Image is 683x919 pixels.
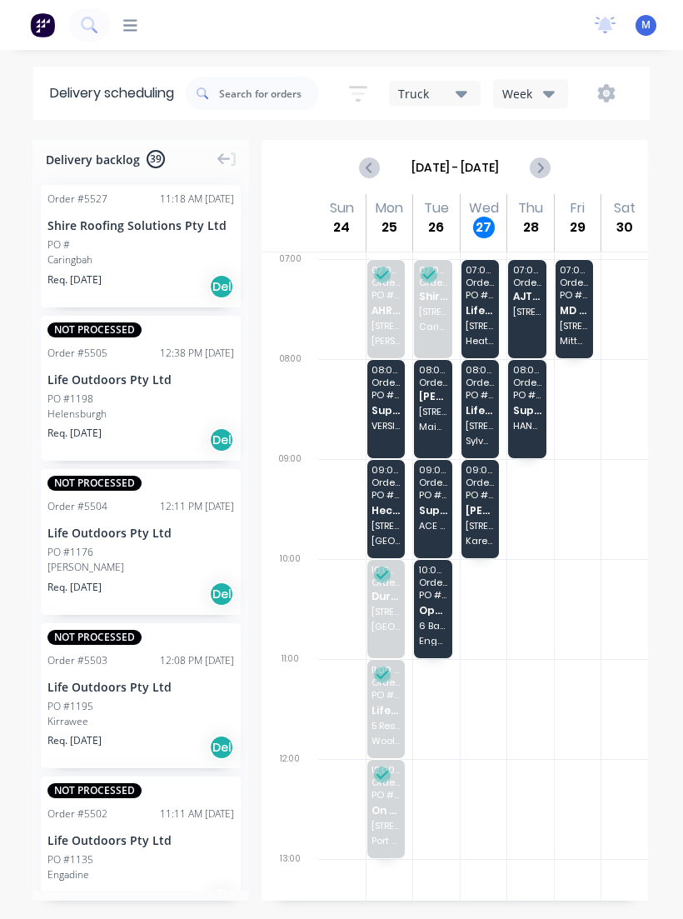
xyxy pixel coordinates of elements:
span: Life Outdoors Pty Ltd [466,305,494,316]
span: VERSICLAD PICK UP [371,421,400,431]
div: Del [209,427,234,452]
span: 12:00 - 13:00 [371,765,400,775]
span: 08:00 - 09:00 [371,365,400,375]
div: Week [502,85,551,102]
span: 10:00 - 11:00 [419,565,447,575]
span: AHRI Services [371,305,400,316]
span: 08:00 - 09:00 [466,365,494,375]
span: Life Outdoors Pty Ltd [371,705,400,716]
span: [GEOGRAPHIC_DATA] [371,536,400,546]
span: 5 Restormel St [371,721,400,731]
span: MD Roofing NSW Pty Ltd [560,305,588,316]
span: Order # 5466 [371,277,400,287]
div: Shire Roofing Solutions Pty Ltd [47,217,234,234]
span: PO # MU846 [560,290,588,300]
button: Week [493,79,568,108]
span: Supplier Pick Ups [419,505,447,516]
div: 08:00 [262,351,318,451]
div: 25 [378,217,400,238]
span: 07:00 - 08:00 [560,265,588,275]
span: [PERSON_NAME] Building Services [419,391,447,402]
span: Supplier Pick Ups [371,405,400,416]
span: Order # 5200 [371,677,400,687]
span: Order # 5568 [560,277,588,287]
span: Order # 5490 [371,777,400,787]
div: Helensburgh [47,407,234,422]
div: Del [209,582,234,607]
span: Sylvania [466,436,494,446]
div: 11:00 [262,651,318,751]
div: Order # 5504 [47,499,107,514]
span: 09:00 - 10:00 [371,465,400,475]
div: Order # 5527 [47,192,107,207]
span: 09:00 - 10:00 [466,465,494,475]
span: 10:00 - 11:00 [371,565,400,575]
span: 09:00 - 10:00 [419,465,447,475]
span: PO # PICK UP FROM HANDYMAN TIMBER [513,390,541,400]
span: [STREET_ADDRESS] [466,521,494,531]
div: [PERSON_NAME] [47,560,234,575]
div: Fri [571,200,585,217]
div: 12:08 PM [DATE] [160,653,234,668]
span: [STREET_ADDRESS] [371,521,400,531]
span: Shire Roofing Solutions Pty Ltd [419,291,447,302]
span: ACE GUTTERS - [GEOGRAPHIC_DATA] [419,521,447,531]
div: Truck [398,85,461,102]
div: 28 [520,217,541,238]
div: Order # 5502 [47,807,107,822]
span: 07:00 - 08:00 [419,265,447,275]
div: Delivery scheduling [33,67,186,120]
div: 10:00 [262,551,318,651]
span: Order # 5526 [419,277,447,287]
span: Order # 5201 [466,377,494,387]
div: 11:18 AM [DATE] [160,192,234,207]
div: 12:38 PM [DATE] [160,346,234,361]
span: NOT PROCESSED [47,630,142,645]
span: Heathcote [466,336,494,346]
span: [STREET_ADDRESS] [513,307,541,317]
div: PO #1176 [47,545,93,560]
span: [STREET_ADDRESS][PERSON_NAME] [466,421,494,431]
div: Wed [469,200,499,217]
span: 08:00 - 09:00 [513,365,541,375]
span: PO # [STREET_ADDRESS] [419,590,447,600]
span: [STREET_ADDRESS] [371,821,400,831]
div: 12:11 PM [DATE] [160,499,234,514]
span: [GEOGRAPHIC_DATA] [371,622,400,632]
span: M [641,17,651,32]
span: Engadine [419,636,447,646]
span: Supplier Pick Ups [513,405,541,416]
span: PO # [PERSON_NAME] [371,290,400,300]
span: 6 Bach Pl [419,621,447,631]
div: PO #1135 [47,852,93,867]
span: Kareela [466,536,494,546]
div: Life Outdoors Pty Ltd [47,678,234,696]
span: [STREET_ADDRESS] [419,307,447,317]
div: 11:11 AM [DATE] [160,807,234,822]
span: NOT PROCESSED [47,783,142,798]
div: 24 [331,217,352,238]
span: 08:00 - 09:00 [419,365,447,375]
input: Search for orders [219,77,319,110]
span: Order # 5320 [371,577,400,587]
span: Order # 2214 [419,477,447,487]
span: PO # 1153 [466,390,494,400]
span: Req. [DATE] [47,733,102,748]
span: PO # VERSICLAD PICK UP [371,390,400,400]
div: Engadine [47,867,234,882]
span: [STREET_ADDRESS][PERSON_NAME] [419,407,447,417]
span: Order # 5259 [371,477,400,487]
span: AJT Renovations Pty Ltd [513,291,541,302]
div: Kirrawee [47,714,234,729]
div: Life Outdoors Pty Ltd [47,371,234,388]
span: Dura Group Pty Ltd [371,591,400,602]
span: Req. [DATE] [47,887,102,902]
span: [STREET_ADDRESS] [371,321,400,331]
span: 07:00 - 08:00 [513,265,541,275]
span: Req. [DATE] [47,580,102,595]
span: Life Outdoors Pty Ltd [466,405,494,416]
span: Req. [DATE] [47,426,102,441]
div: Life Outdoors Pty Ltd [47,524,234,542]
div: Sat [614,200,636,217]
div: 07:00 [262,251,318,351]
